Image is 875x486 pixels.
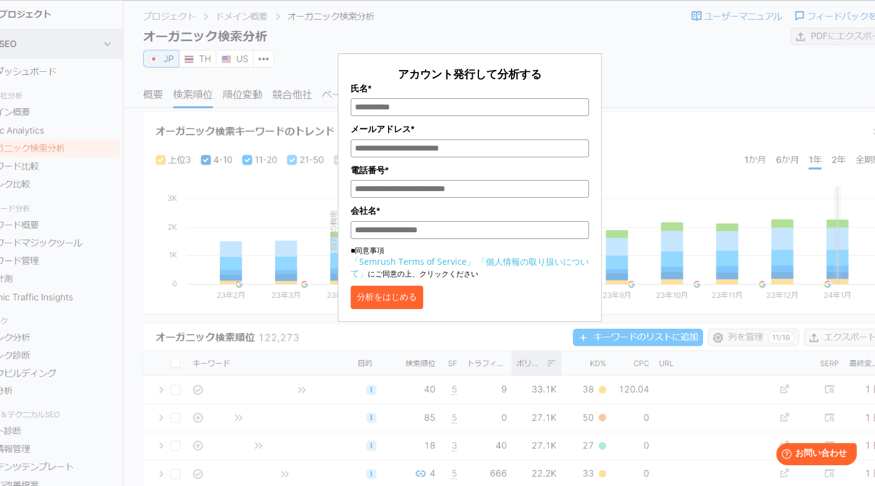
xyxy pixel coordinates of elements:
[351,163,589,177] label: 電話番号*
[351,256,589,279] a: 「個人情報の取り扱いについて」
[766,438,861,472] iframe: Help widget launcher
[351,256,475,267] a: 「Semrush Terms of Service」
[351,122,589,136] label: メールアドレス*
[351,245,589,280] p: ■同意事項 にご同意の上、クリックください
[398,66,542,81] span: アカウント発行して分析する
[351,286,423,309] button: 分析をはじめる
